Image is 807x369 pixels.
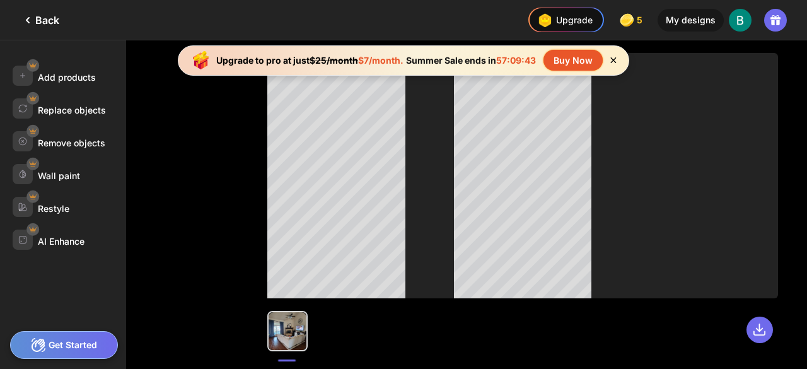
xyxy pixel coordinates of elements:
div: Remove objects [38,138,105,148]
img: AItbvmligFMj7KA9qJvtBpeNWfSmALClTxdqQsqYVlnJ=s96-c [729,9,752,32]
div: Back [20,13,59,28]
span: $25/month [310,55,358,66]
span: $7/month. [358,55,403,66]
div: Buy Now [543,50,603,71]
img: upgrade-banner-new-year-icon.gif [189,48,214,73]
div: My designs [658,9,724,32]
div: Upgrade to pro at just [216,55,403,66]
div: Replace objects [38,105,106,115]
div: Restyle [38,203,69,214]
div: Wall paint [38,170,80,181]
img: upgrade-nav-btn-icon.gif [535,10,555,30]
span: 57:09:43 [496,55,536,66]
div: Summer Sale ends in [403,55,538,66]
div: Get Started [10,331,118,359]
div: Add products [38,72,96,83]
div: Upgrade [535,10,593,30]
span: 5 [637,15,645,25]
div: AI Enhance [38,236,84,247]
